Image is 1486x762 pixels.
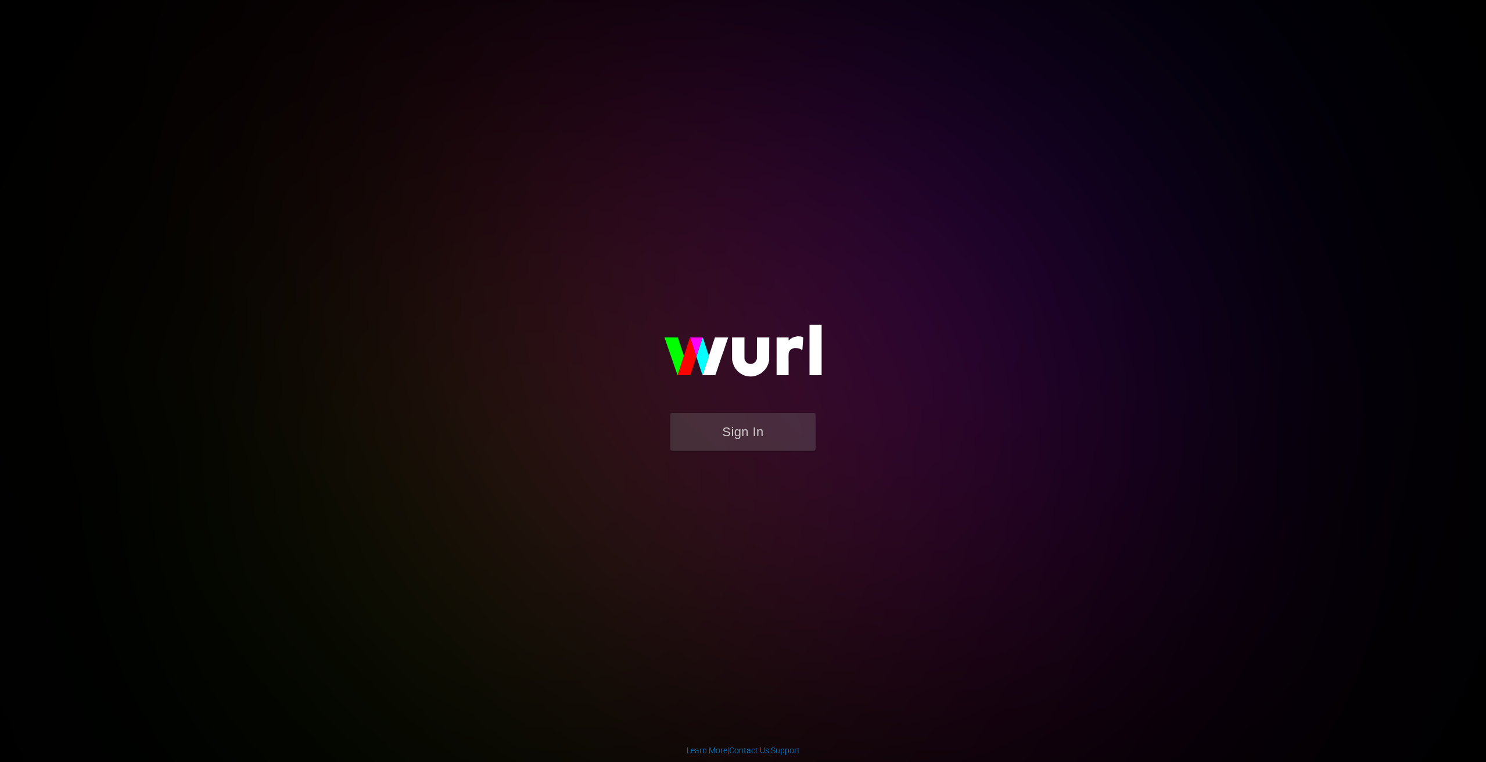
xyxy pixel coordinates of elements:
div: | | [687,745,800,756]
img: wurl-logo-on-black-223613ac3d8ba8fe6dc639794a292ebdb59501304c7dfd60c99c58986ef67473.svg [627,300,859,412]
a: Contact Us [729,746,769,755]
a: Support [771,746,800,755]
a: Learn More [687,746,727,755]
button: Sign In [670,413,816,451]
